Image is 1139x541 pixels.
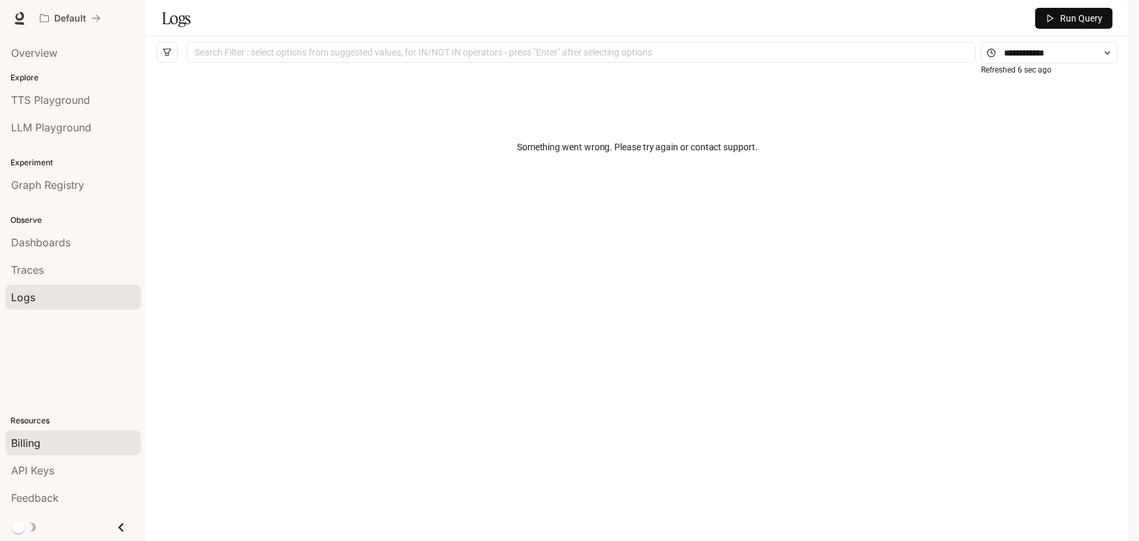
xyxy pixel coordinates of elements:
p: Default [54,13,86,24]
button: Run Query [1035,8,1113,29]
button: filter [157,42,178,63]
article: Refreshed 6 sec ago [981,64,1052,76]
button: All workspaces [34,5,106,31]
h1: Logs [162,5,191,31]
span: Run Query [1060,11,1102,25]
span: filter [163,48,172,57]
span: Something went wrong. Please try again or contact support. [517,140,758,154]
